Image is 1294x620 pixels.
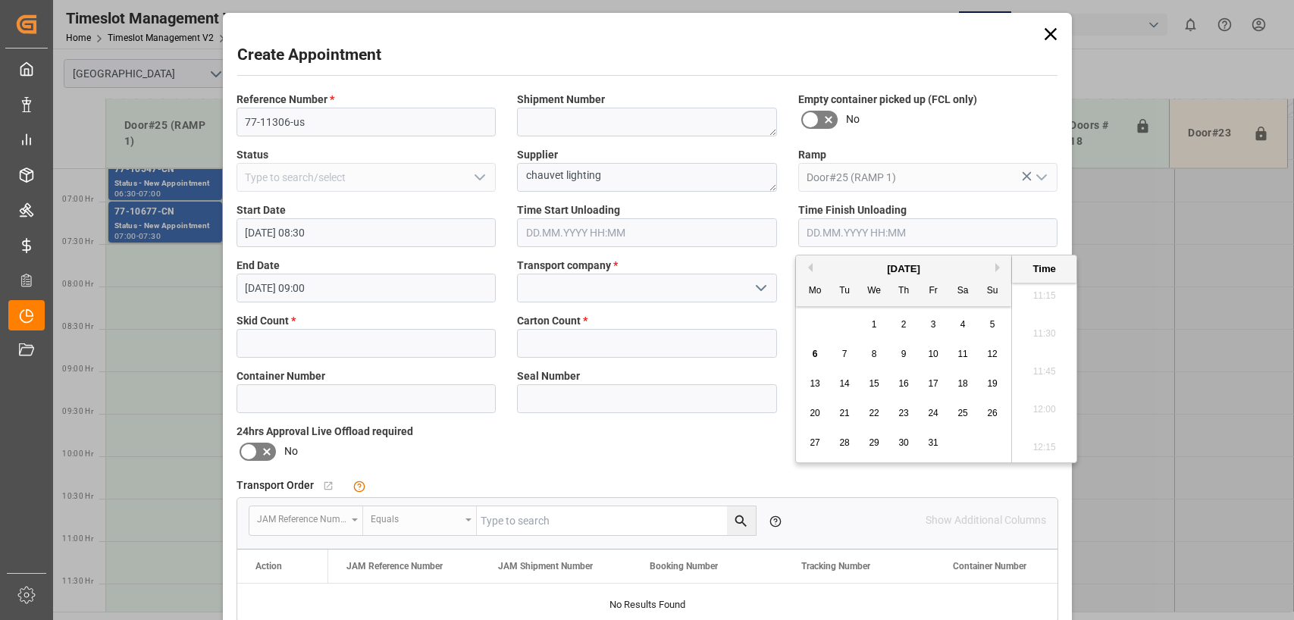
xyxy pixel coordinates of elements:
span: 28 [839,437,849,448]
span: 2 [901,319,907,330]
span: 19 [987,378,997,389]
span: 20 [810,408,819,418]
div: Choose Friday, October 24th, 2025 [924,404,943,423]
div: Time [1016,261,1073,277]
span: 17 [928,378,938,389]
span: 22 [869,408,879,418]
textarea: chauvet lighting [517,163,777,192]
span: Transport Order [237,478,314,493]
span: 4 [960,319,966,330]
div: Choose Thursday, October 9th, 2025 [895,345,913,364]
span: 7 [842,349,848,359]
span: 6 [813,349,818,359]
div: Choose Thursday, October 16th, 2025 [895,374,913,393]
span: Booking Number [650,561,718,571]
span: Transport company [517,258,618,274]
input: Type to search/select [798,163,1058,192]
span: Container Number [237,368,325,384]
button: search button [727,506,756,535]
div: Choose Tuesday, October 21st, 2025 [835,404,854,423]
span: No [846,111,860,127]
div: Tu [835,282,854,301]
div: Choose Monday, October 13th, 2025 [806,374,825,393]
span: Skid Count [237,313,296,329]
span: Status [237,147,268,163]
div: month 2025-10 [801,310,1007,458]
span: Shipment Number [517,92,605,108]
div: Choose Monday, October 6th, 2025 [806,345,825,364]
button: Next Month [995,263,1004,272]
span: 14 [839,378,849,389]
div: Choose Friday, October 31st, 2025 [924,434,943,452]
span: 24hrs Approval Live Offload required [237,424,413,440]
div: [DATE] [796,261,1011,277]
span: End Date [237,258,280,274]
span: Reference Number [237,92,334,108]
span: 16 [898,378,908,389]
div: Choose Wednesday, October 29th, 2025 [865,434,884,452]
div: Choose Wednesday, October 1st, 2025 [865,315,884,334]
span: Container Number [953,561,1026,571]
h2: Create Appointment [237,43,381,67]
span: 24 [928,408,938,418]
span: 12 [987,349,997,359]
div: Choose Thursday, October 30th, 2025 [895,434,913,452]
span: Ramp [798,147,826,163]
div: Choose Monday, October 27th, 2025 [806,434,825,452]
span: 27 [810,437,819,448]
div: Choose Thursday, October 2nd, 2025 [895,315,913,334]
button: open menu [363,506,477,535]
div: Choose Saturday, October 18th, 2025 [954,374,973,393]
div: Choose Saturday, October 25th, 2025 [954,404,973,423]
span: Tracking Number [801,561,870,571]
div: Choose Sunday, October 5th, 2025 [983,315,1002,334]
input: Type to search/select [237,163,497,192]
span: Seal Number [517,368,580,384]
span: 9 [901,349,907,359]
span: Time Finish Unloading [798,202,907,218]
button: open menu [249,506,363,535]
div: Sa [954,282,973,301]
span: Time Start Unloading [517,202,620,218]
input: DD.MM.YYYY HH:MM [517,218,777,247]
span: 30 [898,437,908,448]
div: Choose Tuesday, October 7th, 2025 [835,345,854,364]
span: 21 [839,408,849,418]
div: Action [255,561,282,571]
span: 26 [987,408,997,418]
input: DD.MM.YYYY HH:MM [798,218,1058,247]
span: 10 [928,349,938,359]
span: 15 [869,378,879,389]
span: 11 [957,349,967,359]
span: 25 [957,408,967,418]
div: Choose Tuesday, October 28th, 2025 [835,434,854,452]
input: DD.MM.YYYY HH:MM [237,218,497,247]
div: Mo [806,282,825,301]
input: Type to search [477,506,756,535]
div: Choose Thursday, October 23rd, 2025 [895,404,913,423]
button: open menu [1029,166,1052,189]
input: DD.MM.YYYY HH:MM [237,274,497,302]
div: Equals [371,509,460,526]
span: Empty container picked up (FCL only) [798,92,977,108]
span: Supplier [517,147,558,163]
span: 1 [872,319,877,330]
span: No [284,443,298,459]
span: Start Date [237,202,286,218]
span: 23 [898,408,908,418]
div: Choose Friday, October 3rd, 2025 [924,315,943,334]
div: Choose Friday, October 10th, 2025 [924,345,943,364]
div: Choose Sunday, October 19th, 2025 [983,374,1002,393]
div: Choose Wednesday, October 15th, 2025 [865,374,884,393]
div: Su [983,282,1002,301]
div: Choose Saturday, October 11th, 2025 [954,345,973,364]
span: 13 [810,378,819,389]
span: 8 [872,349,877,359]
div: Choose Monday, October 20th, 2025 [806,404,825,423]
div: Choose Tuesday, October 14th, 2025 [835,374,854,393]
button: open menu [748,277,771,300]
div: Choose Friday, October 17th, 2025 [924,374,943,393]
span: 3 [931,319,936,330]
span: 5 [990,319,995,330]
div: Choose Sunday, October 26th, 2025 [983,404,1002,423]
